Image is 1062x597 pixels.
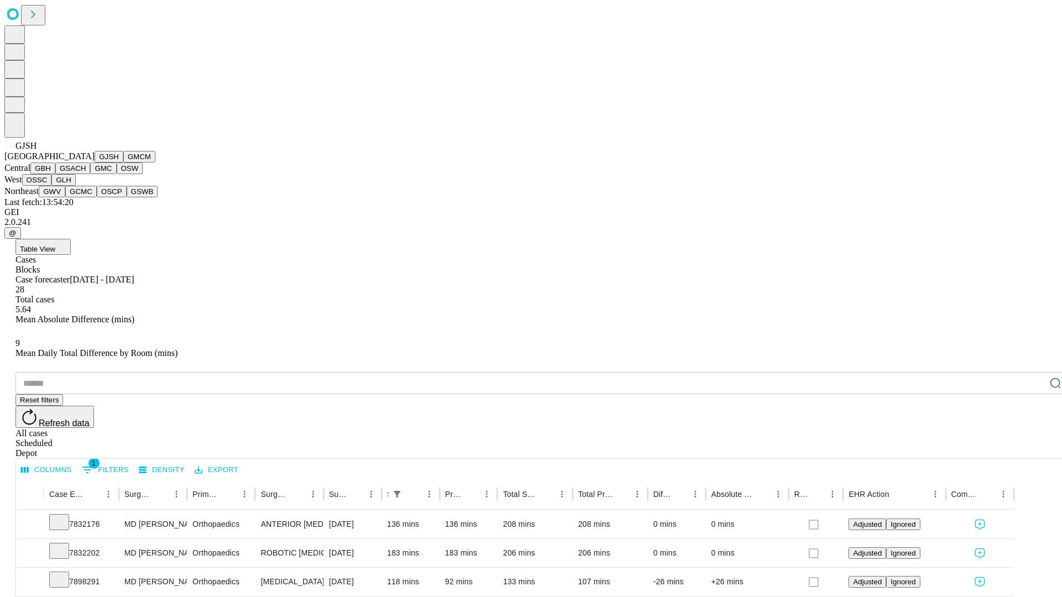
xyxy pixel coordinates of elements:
[15,141,37,150] span: GJSH
[387,490,388,499] div: Scheduled In Room Duration
[39,186,65,197] button: GWV
[578,568,642,596] div: 107 mins
[4,217,1058,227] div: 2.0.241
[503,490,538,499] div: Total Scheduled Duration
[672,486,688,502] button: Sort
[445,539,492,567] div: 183 mins
[15,239,71,255] button: Table View
[192,490,220,499] div: Primary Service
[329,568,376,596] div: [DATE]
[711,510,783,538] div: 0 mins
[4,207,1058,217] div: GEI
[124,568,181,596] div: MD [PERSON_NAME] [PERSON_NAME]
[363,486,379,502] button: Menu
[4,151,95,161] span: [GEOGRAPHIC_DATA]
[539,486,554,502] button: Sort
[445,568,492,596] div: 92 mins
[755,486,771,502] button: Sort
[65,186,97,197] button: GCMC
[578,510,642,538] div: 208 mins
[886,576,920,588] button: Ignored
[891,578,915,586] span: Ignored
[387,510,434,538] div: 136 mins
[848,519,886,530] button: Adjusted
[503,510,567,538] div: 208 mins
[809,486,825,502] button: Sort
[503,568,567,596] div: 133 mins
[22,515,38,535] button: Expand
[192,462,241,479] button: Export
[15,295,54,304] span: Total cases
[329,539,376,567] div: [DATE]
[20,245,55,253] span: Table View
[389,486,405,502] button: Show filters
[261,568,317,596] div: [MEDICAL_DATA] MEDIAL AND LATERAL MENISCECTOMY
[614,486,629,502] button: Sort
[928,486,943,502] button: Menu
[49,490,84,499] div: Case Epic Id
[387,539,434,567] div: 183 mins
[848,547,886,559] button: Adjusted
[464,486,479,502] button: Sort
[169,486,184,502] button: Menu
[127,186,158,197] button: GSWB
[653,539,700,567] div: 0 mins
[39,418,90,428] span: Refresh data
[387,568,434,596] div: 118 mins
[90,163,116,174] button: GMC
[554,486,570,502] button: Menu
[22,544,38,563] button: Expand
[192,510,249,538] div: Orthopaedics
[15,338,20,348] span: 9
[891,520,915,528] span: Ignored
[980,486,996,502] button: Sort
[15,315,134,324] span: Mean Absolute Difference (mins)
[688,486,703,502] button: Menu
[15,305,31,314] span: 5.64
[101,486,116,502] button: Menu
[653,490,671,499] div: Difference
[711,568,783,596] div: +26 mins
[123,151,155,163] button: GMCM
[290,486,305,502] button: Sort
[221,486,237,502] button: Sort
[653,510,700,538] div: 0 mins
[15,285,24,294] span: 28
[261,539,317,567] div: ROBOTIC [MEDICAL_DATA] KNEE TOTAL
[55,163,90,174] button: GSACH
[153,486,169,502] button: Sort
[4,197,74,207] span: Last fetch: 13:54:20
[629,486,645,502] button: Menu
[421,486,437,502] button: Menu
[4,175,22,184] span: West
[389,486,405,502] div: 1 active filter
[445,510,492,538] div: 136 mins
[794,490,809,499] div: Resolved in EHR
[97,186,127,197] button: OSCP
[848,576,886,588] button: Adjusted
[88,458,100,469] span: 1
[711,490,754,499] div: Absolute Difference
[406,486,421,502] button: Sort
[305,486,321,502] button: Menu
[124,490,152,499] div: Surgeon Name
[329,490,347,499] div: Surgery Date
[771,486,786,502] button: Menu
[18,462,75,479] button: Select columns
[479,486,494,502] button: Menu
[85,486,101,502] button: Sort
[848,490,889,499] div: EHR Action
[329,510,376,538] div: [DATE]
[15,406,94,428] button: Refresh data
[886,547,920,559] button: Ignored
[853,578,882,586] span: Adjusted
[445,490,463,499] div: Predicted In Room Duration
[124,510,181,538] div: MD [PERSON_NAME] [PERSON_NAME]
[20,396,59,404] span: Reset filters
[578,490,613,499] div: Total Predicted Duration
[996,486,1011,502] button: Menu
[15,348,178,358] span: Mean Daily Total Difference by Room (mins)
[49,510,113,538] div: 7832176
[15,275,70,284] span: Case forecaster
[891,549,915,557] span: Ignored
